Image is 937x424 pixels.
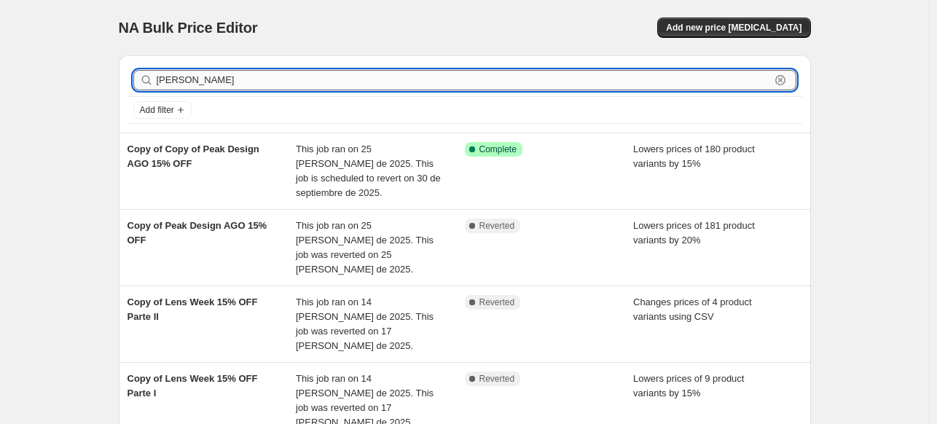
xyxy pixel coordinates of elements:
[133,101,192,119] button: Add filter
[773,73,788,87] button: Clear
[479,144,517,155] span: Complete
[479,220,515,232] span: Reverted
[296,144,441,198] span: This job ran on 25 [PERSON_NAME] de 2025. This job is scheduled to revert on 30 de septiembre de ...
[140,104,174,116] span: Add filter
[666,22,801,34] span: Add new price [MEDICAL_DATA]
[657,17,810,38] button: Add new price [MEDICAL_DATA]
[296,297,434,351] span: This job ran on 14 [PERSON_NAME] de 2025. This job was reverted on 17 [PERSON_NAME] de 2025.
[479,373,515,385] span: Reverted
[128,220,267,246] span: Copy of Peak Design AGO 15% OFF
[128,373,258,399] span: Copy of Lens Week 15% OFF Parte I
[633,297,752,322] span: Changes prices of 4 product variants using CSV
[128,297,258,322] span: Copy of Lens Week 15% OFF Parte II
[128,144,259,169] span: Copy of Copy of Peak Design AGO 15% OFF
[633,144,755,169] span: Lowers prices of 180 product variants by 15%
[633,220,755,246] span: Lowers prices of 181 product variants by 20%
[479,297,515,308] span: Reverted
[633,373,744,399] span: Lowers prices of 9 product variants by 15%
[119,20,258,36] span: NA Bulk Price Editor
[296,220,434,275] span: This job ran on 25 [PERSON_NAME] de 2025. This job was reverted on 25 [PERSON_NAME] de 2025.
